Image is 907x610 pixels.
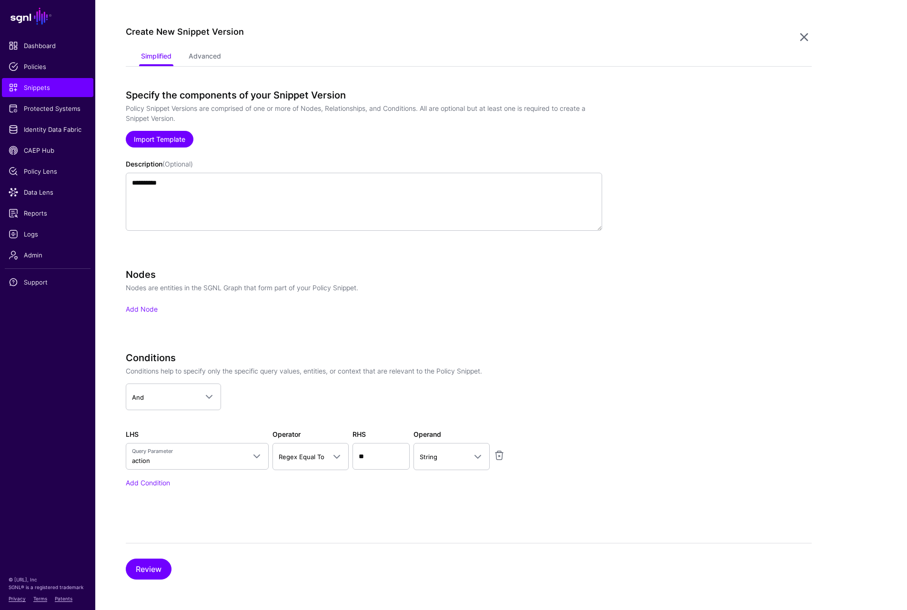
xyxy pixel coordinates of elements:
[353,429,366,439] label: RHS
[9,208,87,218] span: Reports
[9,125,87,134] span: Identity Data Fabric
[2,78,93,97] a: Snippets
[2,246,93,265] a: Admin
[413,429,441,439] label: Operand
[9,83,87,92] span: Snippets
[6,6,90,27] a: SGNL
[126,479,170,487] a: Add Condition
[55,596,72,601] a: Patents
[2,225,93,244] a: Logs
[126,352,602,364] h3: Conditions
[9,104,87,113] span: Protected Systems
[9,62,87,71] span: Policies
[126,27,796,37] h2: Create New Snippet Version
[2,36,93,55] a: Dashboard
[9,250,87,260] span: Admin
[126,366,602,376] p: Conditions help to specify only the specific query values, entities, or context that are relevant...
[126,283,602,293] p: Nodes are entities in the SGNL Graph that form part of your Policy Snippet.
[141,48,171,66] a: Simplified
[9,277,87,287] span: Support
[2,204,93,223] a: Reports
[162,160,193,168] span: (Optional)
[2,162,93,181] a: Policy Lens
[9,596,26,601] a: Privacy
[126,131,193,148] a: Import Template
[9,229,87,239] span: Logs
[2,57,93,76] a: Policies
[126,159,193,169] label: Description
[126,103,602,123] p: Policy Snippet Versions are comprised of one or more of Nodes, Relationships, and Conditions. All...
[126,305,158,313] a: Add Node
[2,99,93,118] a: Protected Systems
[33,596,47,601] a: Terms
[272,429,301,439] label: Operator
[126,559,171,580] button: Review
[2,183,93,202] a: Data Lens
[2,141,93,160] a: CAEP Hub
[279,453,324,461] span: Regex Equal To
[132,457,150,464] span: action
[126,269,602,280] h3: Nodes
[9,41,87,50] span: Dashboard
[9,187,87,197] span: Data Lens
[420,453,437,461] span: String
[2,120,93,139] a: Identity Data Fabric
[132,394,144,401] span: And
[9,167,87,176] span: Policy Lens
[189,48,221,66] a: Advanced
[126,89,602,101] h3: Specify the components of your Snippet Version
[9,583,87,591] p: SGNL® is a registered trademark
[126,429,139,439] label: LHS
[9,146,87,155] span: CAEP Hub
[132,447,245,455] span: Query Parameter
[9,576,87,583] p: © [URL], Inc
